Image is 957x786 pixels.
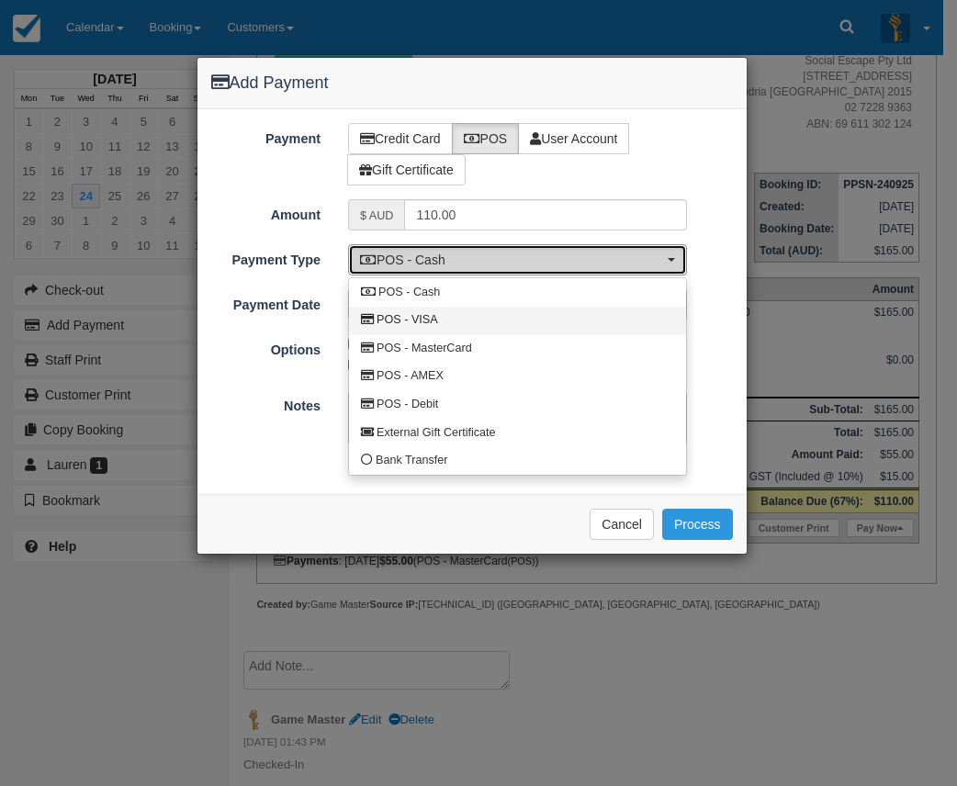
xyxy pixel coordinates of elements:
[211,72,733,95] h4: Add Payment
[404,199,686,230] input: Valid amount required.
[347,154,466,185] label: Gift Certificate
[377,312,438,329] span: POS - VISA
[662,509,733,540] button: Process
[377,397,438,413] span: POS - Debit
[197,390,335,416] label: Notes
[377,425,495,442] span: External Gift Certificate
[376,453,447,469] span: Bank Transfer
[197,289,335,315] label: Payment Date
[197,334,335,360] label: Options
[348,244,687,275] button: POS - Cash
[518,123,629,154] label: User Account
[360,251,663,269] span: POS - Cash
[452,123,520,154] label: POS
[590,509,654,540] button: Cancel
[377,341,472,357] span: POS - MasterCard
[197,123,335,149] label: Payment
[197,199,335,225] label: Amount
[348,123,453,154] label: Credit Card
[378,285,440,301] span: POS - Cash
[377,368,444,385] span: POS - AMEX
[197,244,335,270] label: Payment Type
[360,209,393,222] small: $ AUD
